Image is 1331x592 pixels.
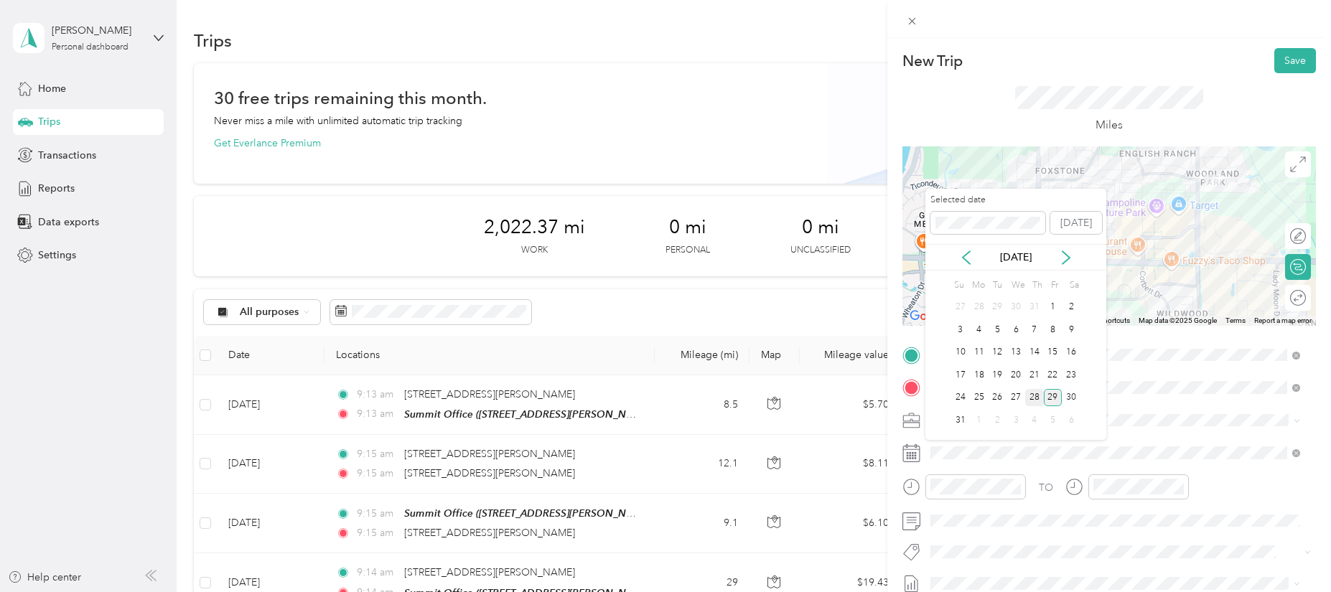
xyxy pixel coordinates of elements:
[970,299,989,316] div: 28
[1025,389,1044,407] div: 28
[1044,344,1063,362] div: 15
[951,299,970,316] div: 27
[1025,321,1044,339] div: 7
[951,389,970,407] div: 24
[1025,299,1044,316] div: 31
[970,276,986,296] div: Mo
[1044,411,1063,429] div: 5
[1062,411,1080,429] div: 6
[1007,299,1025,316] div: 30
[902,51,963,71] p: New Trip
[1062,321,1080,339] div: 9
[951,276,965,296] div: Su
[1030,276,1044,296] div: Th
[1096,116,1123,134] p: Miles
[1050,212,1102,235] button: [DATE]
[1025,411,1044,429] div: 4
[1007,411,1025,429] div: 3
[970,411,989,429] div: 1
[1007,321,1025,339] div: 6
[988,366,1007,384] div: 19
[1062,389,1080,407] div: 30
[970,366,989,384] div: 18
[1139,316,1217,324] span: Map data ©2025 Google
[990,276,1004,296] div: Tu
[1044,389,1063,407] div: 29
[951,344,970,362] div: 10
[970,321,989,339] div: 4
[1048,276,1062,296] div: Fr
[970,389,989,407] div: 25
[1062,344,1080,362] div: 16
[986,250,1046,265] p: [DATE]
[988,321,1007,339] div: 5
[906,307,953,326] img: Google
[1044,321,1063,339] div: 8
[1062,299,1080,316] div: 2
[906,307,953,326] a: Open this area in Google Maps (opens a new window)
[988,389,1007,407] div: 26
[988,344,1007,362] div: 12
[1009,276,1025,296] div: We
[1274,48,1316,73] button: Save
[988,411,1007,429] div: 2
[1251,512,1331,592] iframe: Everlance-gr Chat Button Frame
[1007,389,1025,407] div: 27
[1039,480,1053,495] div: TO
[1044,299,1063,316] div: 1
[951,366,970,384] div: 17
[1254,316,1312,324] a: Report a map error
[1007,344,1025,362] div: 13
[1225,316,1246,324] a: Terms (opens in new tab)
[930,194,1045,207] label: Selected date
[988,299,1007,316] div: 29
[1067,276,1080,296] div: Sa
[1044,366,1063,384] div: 22
[1007,366,1025,384] div: 20
[951,411,970,429] div: 31
[1062,366,1080,384] div: 23
[1025,344,1044,362] div: 14
[970,344,989,362] div: 11
[1025,366,1044,384] div: 21
[951,321,970,339] div: 3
